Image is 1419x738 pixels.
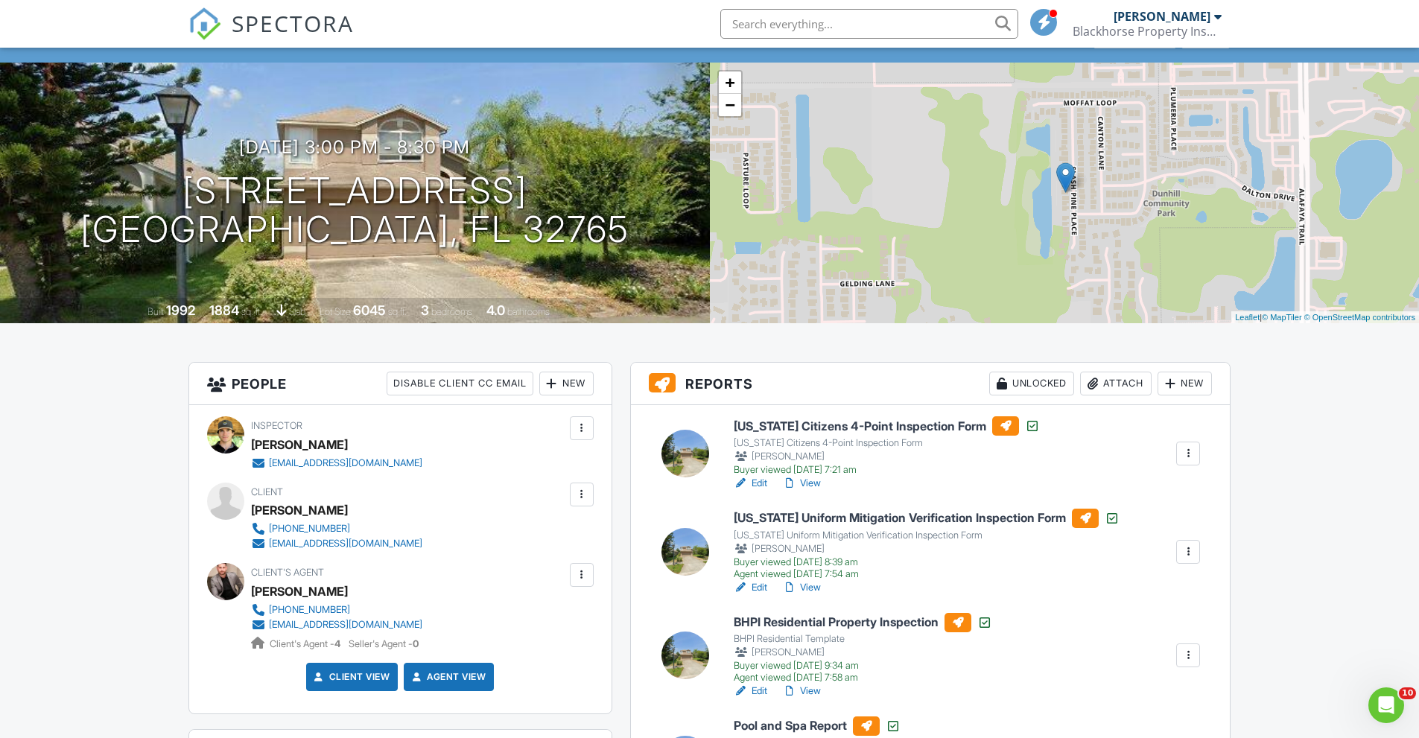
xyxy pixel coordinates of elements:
a: View [782,580,821,595]
a: [PHONE_NUMBER] [251,521,422,536]
span: SPECTORA [232,7,354,39]
a: [PERSON_NAME] [251,580,348,602]
div: More [1181,28,1230,48]
div: 4.0 [486,302,505,318]
div: Buyer viewed [DATE] 7:21 am [734,464,1040,476]
span: Client's Agent - [270,638,343,649]
span: Inspector [251,420,302,431]
div: [US_STATE] Uniform Mitigation Verification Inspection Form [734,529,1120,541]
a: Leaflet [1235,313,1260,322]
a: SPECTORA [188,20,354,51]
div: [PERSON_NAME] [251,433,348,456]
h1: [STREET_ADDRESS] [GEOGRAPHIC_DATA], FL 32765 [80,171,629,250]
div: 3 [421,302,429,318]
input: Search everything... [720,9,1018,39]
div: | [1231,311,1419,324]
h6: BHPI Residential Property Inspection [734,613,992,632]
span: Seller's Agent - [349,638,419,649]
div: New [539,372,594,395]
div: [PERSON_NAME] [734,449,1040,464]
div: Buyer viewed [DATE] 8:39 am [734,556,1120,568]
div: Attach [1080,372,1152,395]
div: [EMAIL_ADDRESS][DOMAIN_NAME] [269,538,422,550]
div: [PHONE_NUMBER] [269,604,350,616]
a: Client View [311,669,390,684]
a: Zoom in [719,71,741,94]
div: [PERSON_NAME] [734,645,992,660]
div: [US_STATE] Citizens 4-Point Inspection Form [734,437,1040,449]
span: Lot Size [320,306,351,317]
a: [US_STATE] Citizens 4-Point Inspection Form [US_STATE] Citizens 4-Point Inspection Form [PERSON_N... [734,416,1040,476]
a: View [782,684,821,699]
div: Agent viewed [DATE] 7:54 am [734,568,1120,580]
div: New [1158,372,1212,395]
span: bedrooms [431,306,472,317]
a: [US_STATE] Uniform Mitigation Verification Inspection Form [US_STATE] Uniform Mitigation Verifica... [734,509,1120,580]
div: 1992 [166,302,195,318]
div: Blackhorse Property Inspections [1073,24,1222,39]
h6: Pool and Spa Report [734,716,901,736]
span: slab [289,306,305,317]
h3: People [189,363,612,405]
h3: [DATE] 3:00 pm - 8:30 pm [239,137,470,157]
span: Client [251,486,283,497]
a: [PHONE_NUMBER] [251,602,422,617]
a: © MapTiler [1262,313,1302,322]
strong: 4 [334,638,340,649]
div: [PHONE_NUMBER] [269,523,350,535]
a: Edit [734,580,767,595]
div: [EMAIL_ADDRESS][DOMAIN_NAME] [269,457,422,469]
a: BHPI Residential Property Inspection BHPI Residential Template [PERSON_NAME] Buyer viewed [DATE] ... [734,613,992,684]
a: Edit [734,476,767,491]
h3: Reports [631,363,1231,405]
span: bathrooms [507,306,550,317]
span: 10 [1399,687,1416,699]
a: [EMAIL_ADDRESS][DOMAIN_NAME] [251,617,422,632]
a: View [782,476,821,491]
a: [EMAIL_ADDRESS][DOMAIN_NAME] [251,456,422,471]
div: Agent viewed [DATE] 7:58 am [734,672,992,684]
div: [PERSON_NAME] [251,499,348,521]
div: [PERSON_NAME] [1114,9,1210,24]
div: [PERSON_NAME] [734,541,1120,556]
a: Edit [734,684,767,699]
div: [EMAIL_ADDRESS][DOMAIN_NAME] [269,619,422,631]
a: Zoom out [719,94,741,116]
iframe: Intercom live chat [1368,687,1404,723]
div: 1884 [209,302,239,318]
div: Disable Client CC Email [387,372,533,395]
div: Buyer viewed [DATE] 9:34 am [734,660,992,672]
div: Unlocked [989,372,1074,395]
div: BHPI Residential Template [734,633,992,645]
img: The Best Home Inspection Software - Spectora [188,7,221,40]
strong: 0 [413,638,419,649]
div: 6045 [353,302,386,318]
div: Client View [1093,28,1176,48]
span: Client's Agent [251,567,324,578]
a: Agent View [409,669,486,684]
span: sq.ft. [388,306,407,317]
h6: [US_STATE] Uniform Mitigation Verification Inspection Form [734,509,1120,528]
h6: [US_STATE] Citizens 4-Point Inspection Form [734,416,1040,436]
a: [EMAIL_ADDRESS][DOMAIN_NAME] [251,536,422,551]
span: Built [147,306,164,317]
span: sq. ft. [241,306,262,317]
a: © OpenStreetMap contributors [1304,313,1415,322]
